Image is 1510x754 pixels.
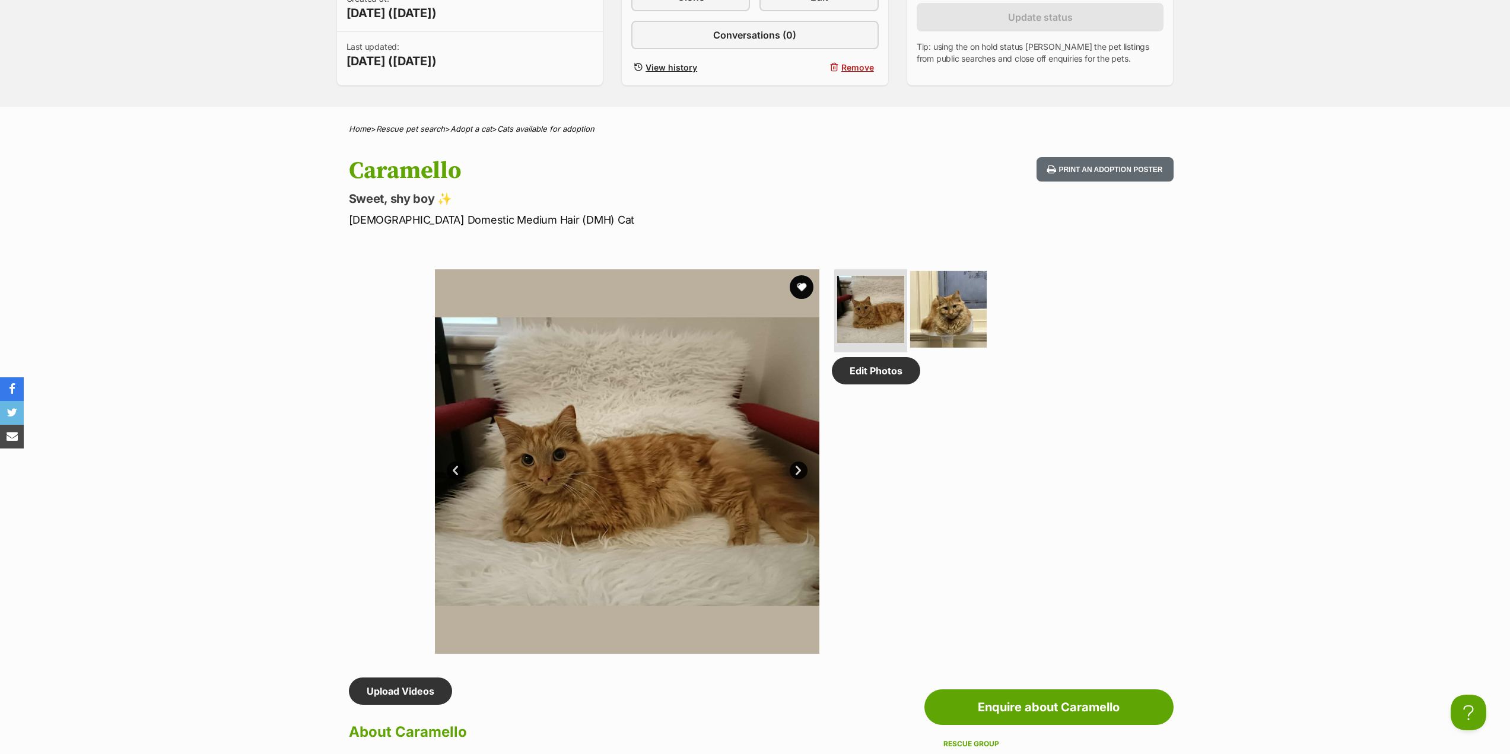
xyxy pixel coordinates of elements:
[910,271,987,348] img: Photo of Caramello
[450,124,492,133] a: Adopt a cat
[319,125,1191,133] div: > > >
[1008,10,1073,24] span: Update status
[349,157,851,184] h1: Caramello
[943,739,1155,749] div: Rescue group
[346,41,437,69] p: Last updated:
[349,212,851,228] p: [DEMOGRAPHIC_DATA] Domestic Medium Hair (DMH) Cat
[346,5,437,21] span: [DATE] ([DATE])
[631,21,879,49] a: Conversations (0)
[790,462,808,479] a: Next
[832,357,920,384] a: Edit Photos
[790,275,813,299] button: favourite
[1451,695,1486,730] iframe: Help Scout Beacon - Open
[924,689,1174,725] a: Enquire about Caramello
[349,190,851,207] p: Sweet, shy boy ✨
[841,61,874,74] span: Remove
[917,3,1164,31] button: Update status
[435,269,819,654] img: Photo of Caramello
[837,276,904,343] img: Photo of Caramello
[346,53,437,69] span: [DATE] ([DATE])
[1037,157,1173,182] button: Print an adoption poster
[349,677,452,705] a: Upload Videos
[349,719,839,745] h2: About Caramello
[376,124,445,133] a: Rescue pet search
[631,59,750,76] a: View history
[349,124,371,133] a: Home
[447,462,465,479] a: Prev
[917,41,1164,65] p: Tip: using the on hold status [PERSON_NAME] the pet listings from public searches and close off e...
[646,61,697,74] span: View history
[759,59,878,76] button: Remove
[497,124,595,133] a: Cats available for adoption
[713,28,796,42] span: Conversations (0)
